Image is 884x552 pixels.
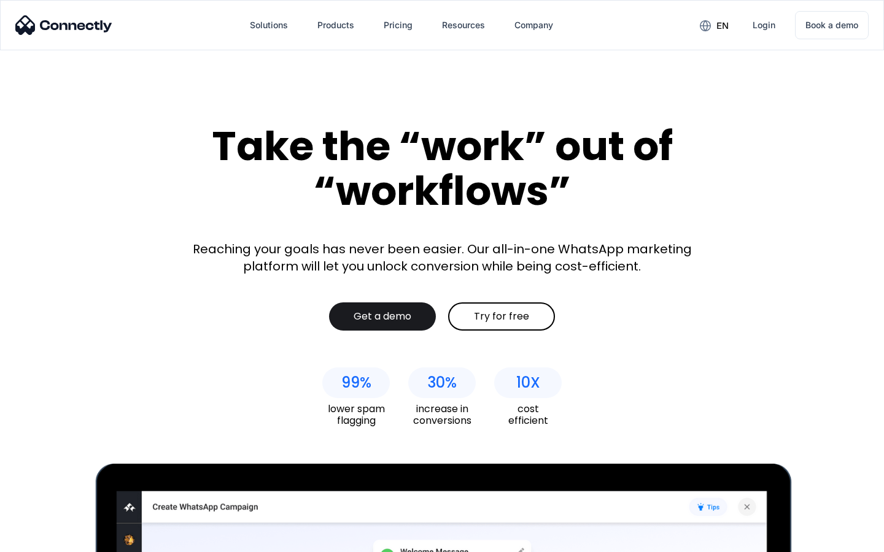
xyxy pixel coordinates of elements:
[505,10,563,40] div: Company
[329,302,436,331] a: Get a demo
[716,17,729,34] div: en
[354,310,411,323] div: Get a demo
[743,10,785,40] a: Login
[250,17,288,34] div: Solutions
[408,403,476,426] div: increase in conversions
[795,11,869,39] a: Book a demo
[317,17,354,34] div: Products
[184,240,700,275] div: Reaching your goals has never been easier. Our all-in-one WhatsApp marketing platform will let yo...
[514,17,553,34] div: Company
[442,17,485,34] div: Resources
[384,17,413,34] div: Pricing
[322,403,390,426] div: lower spam flagging
[427,374,457,391] div: 30%
[12,531,74,548] aside: Language selected: English
[240,10,298,40] div: Solutions
[15,15,112,35] img: Connectly Logo
[474,310,529,323] div: Try for free
[690,16,738,34] div: en
[494,403,562,426] div: cost efficient
[753,17,775,34] div: Login
[448,302,555,331] a: Try for free
[166,124,718,213] div: Take the “work” out of “workflows”
[516,374,540,391] div: 10X
[341,374,371,391] div: 99%
[374,10,422,40] a: Pricing
[308,10,364,40] div: Products
[25,531,74,548] ul: Language list
[432,10,495,40] div: Resources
